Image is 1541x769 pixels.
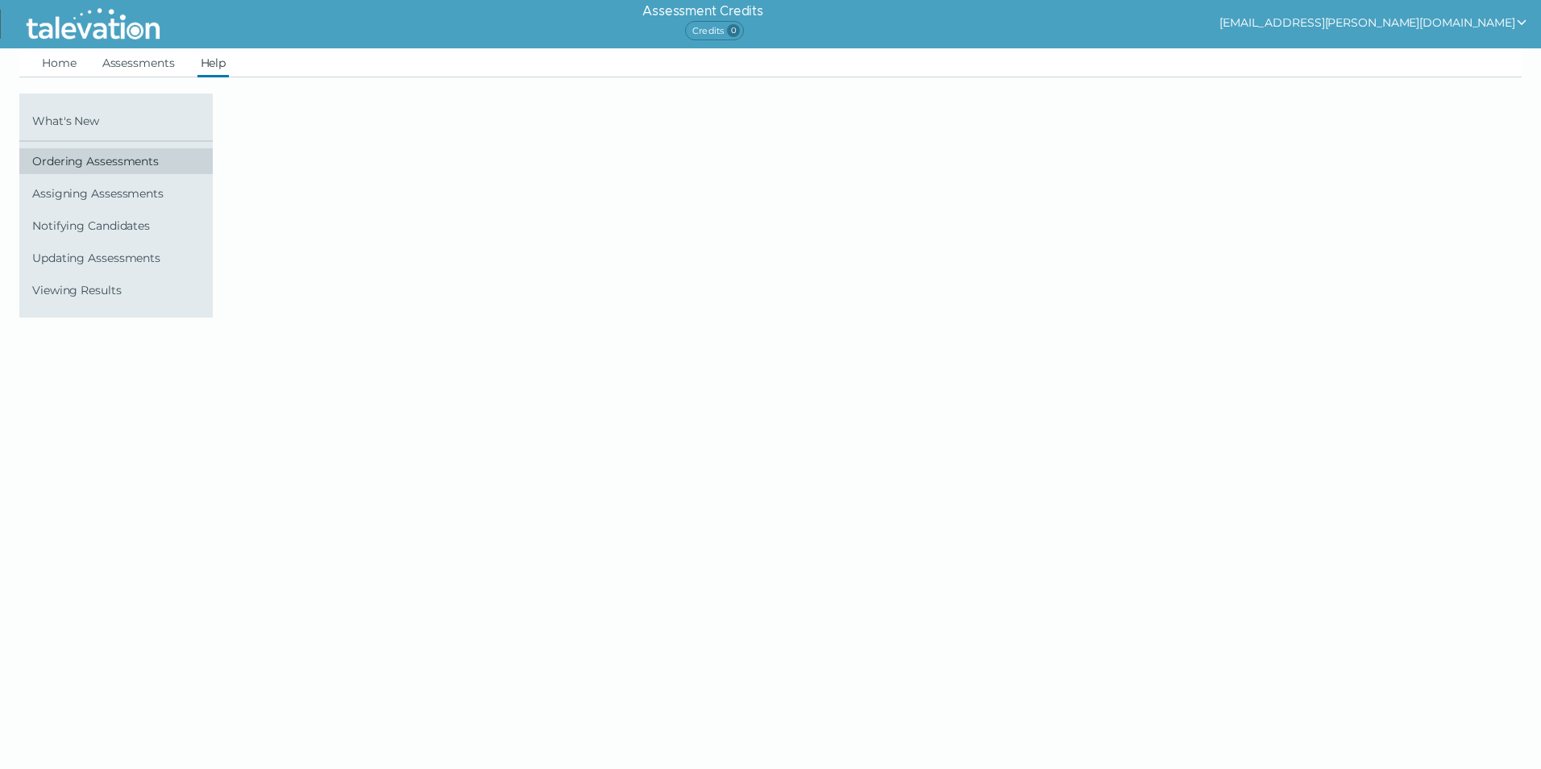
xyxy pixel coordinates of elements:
button: show user actions [1219,13,1528,32]
a: Help [197,48,230,77]
span: Credits [685,21,744,40]
img: Talevation_Logo_Transparent_white.png [19,4,167,44]
span: Notifying Candidates [32,219,206,232]
a: Assessments [99,48,178,77]
a: Home [39,48,80,77]
span: 0 [727,24,740,37]
span: Viewing Results [32,284,206,297]
span: Updating Assessments [32,251,206,264]
span: What's New [32,114,206,127]
span: Ordering Assessments [32,155,206,168]
span: Assigning Assessments [32,187,206,200]
h6: Assessment Credits [642,2,762,21]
